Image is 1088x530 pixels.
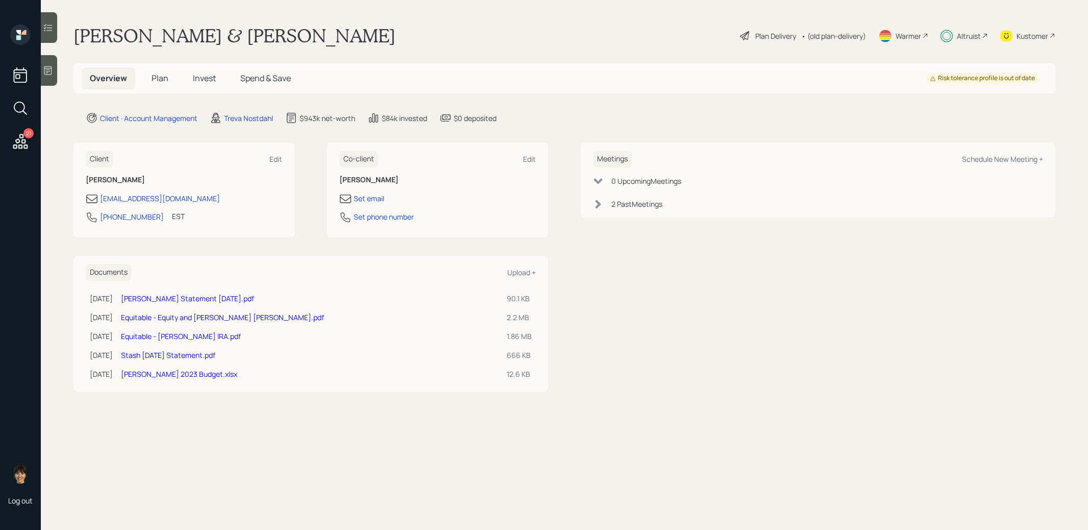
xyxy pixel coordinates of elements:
[269,154,282,164] div: Edit
[354,193,384,204] div: Set email
[193,73,216,84] span: Invest
[454,113,497,124] div: $0 deposited
[611,199,662,209] div: 2 Past Meeting s
[90,312,113,323] div: [DATE]
[962,154,1043,164] div: Schedule New Meeting +
[73,25,395,47] h1: [PERSON_NAME] & [PERSON_NAME]
[507,331,532,342] div: 1.86 MB
[801,31,866,41] div: • (old plan-delivery)
[86,151,113,167] h6: Client
[507,350,532,360] div: 666 KB
[240,73,291,84] span: Spend & Save
[152,73,168,84] span: Plan
[90,73,127,84] span: Overview
[611,176,681,186] div: 0 Upcoming Meeting s
[507,312,532,323] div: 2.2 MB
[121,294,254,303] a: [PERSON_NAME] Statement [DATE].pdf
[896,31,921,41] div: Warmer
[300,113,355,124] div: $943k net-worth
[593,151,632,167] h6: Meetings
[121,312,324,322] a: Equitable - Equity and [PERSON_NAME] [PERSON_NAME].pdf
[507,293,532,304] div: 90.1 KB
[86,176,282,184] h6: [PERSON_NAME]
[90,331,113,342] div: [DATE]
[100,211,164,222] div: [PHONE_NUMBER]
[382,113,427,124] div: $84k invested
[957,31,981,41] div: Altruist
[100,193,220,204] div: [EMAIL_ADDRESS][DOMAIN_NAME]
[121,369,237,379] a: [PERSON_NAME] 2023 Budget.xlsx
[8,496,33,505] div: Log out
[121,350,215,360] a: Stash [DATE] Statement.pdf
[100,113,197,124] div: Client · Account Management
[172,211,185,222] div: EST
[90,369,113,379] div: [DATE]
[86,264,132,281] h6: Documents
[90,350,113,360] div: [DATE]
[224,113,273,124] div: Treva Nostdahl
[507,268,536,277] div: Upload +
[23,128,34,138] div: 21
[121,331,241,341] a: Equitable - [PERSON_NAME] IRA.pdf
[755,31,796,41] div: Plan Delivery
[507,369,532,379] div: 12.6 KB
[930,74,1035,83] div: Risk tolerance profile is out of date
[339,176,536,184] h6: [PERSON_NAME]
[10,463,31,484] img: treva-nostdahl-headshot.png
[1017,31,1048,41] div: Kustomer
[354,211,414,222] div: Set phone number
[339,151,378,167] h6: Co-client
[90,293,113,304] div: [DATE]
[523,154,536,164] div: Edit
